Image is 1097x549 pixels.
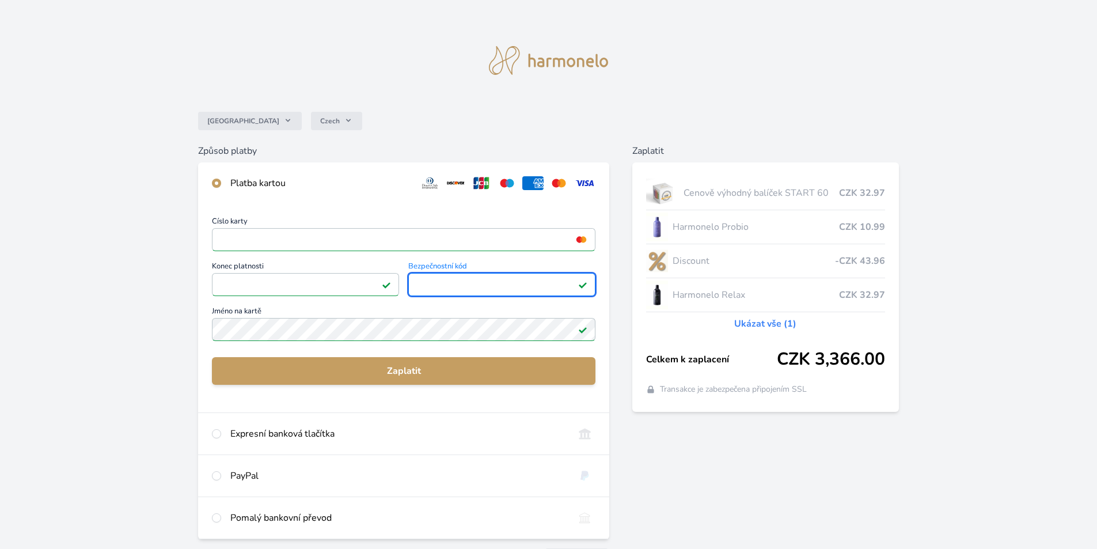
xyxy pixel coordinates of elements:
[217,277,394,293] iframe: Iframe pro datum vypršení platnosti
[777,349,885,370] span: CZK 3,366.00
[212,308,595,318] span: Jméno na kartě
[408,263,595,273] span: Bezpečnostní kód
[230,511,565,525] div: Pomalý bankovní převod
[673,220,839,234] span: Harmonelo Probio
[413,277,590,293] iframe: Iframe pro bezpečnostní kód
[578,325,587,334] img: Platné pole
[646,213,668,241] img: CLEAN_PROBIO_se_stinem_x-lo.jpg
[646,281,668,309] img: CLEAN_RELAX_se_stinem_x-lo.jpg
[198,144,609,158] h6: Způsob platby
[419,176,441,190] img: diners.svg
[839,220,885,234] span: CZK 10.99
[522,176,544,190] img: amex.svg
[207,116,279,126] span: [GEOGRAPHIC_DATA]
[311,112,362,130] button: Czech
[574,234,589,245] img: mc
[684,186,839,200] span: Cenově výhodný balíček START 60
[212,318,595,341] input: Jméno na kartěPlatné pole
[574,469,595,483] img: paypal.svg
[548,176,570,190] img: mc.svg
[230,427,565,441] div: Expresní banková tlačítka
[574,427,595,441] img: onlineBanking_CZ.svg
[734,317,796,331] a: Ukázat vše (1)
[673,254,835,268] span: Discount
[660,384,807,395] span: Transakce je zabezpečena připojením SSL
[574,176,595,190] img: visa.svg
[382,280,391,289] img: Platné pole
[471,176,492,190] img: jcb.svg
[574,511,595,525] img: bankTransfer_IBAN.svg
[673,288,839,302] span: Harmonelo Relax
[230,469,565,483] div: PayPal
[217,232,590,248] iframe: Iframe pro číslo karty
[835,254,885,268] span: -CZK 43.96
[212,263,399,273] span: Konec platnosti
[489,46,609,75] img: logo.svg
[632,144,899,158] h6: Zaplatit
[839,186,885,200] span: CZK 32.97
[198,112,302,130] button: [GEOGRAPHIC_DATA]
[839,288,885,302] span: CZK 32.97
[212,357,595,385] button: Zaplatit
[212,218,595,228] span: Číslo karty
[320,116,340,126] span: Czech
[221,364,586,378] span: Zaplatit
[445,176,466,190] img: discover.svg
[230,176,410,190] div: Platba kartou
[646,353,777,366] span: Celkem k zaplacení
[578,280,587,289] img: Platné pole
[646,179,679,207] img: start.jpg
[646,247,668,275] img: discount-lo.png
[496,176,518,190] img: maestro.svg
